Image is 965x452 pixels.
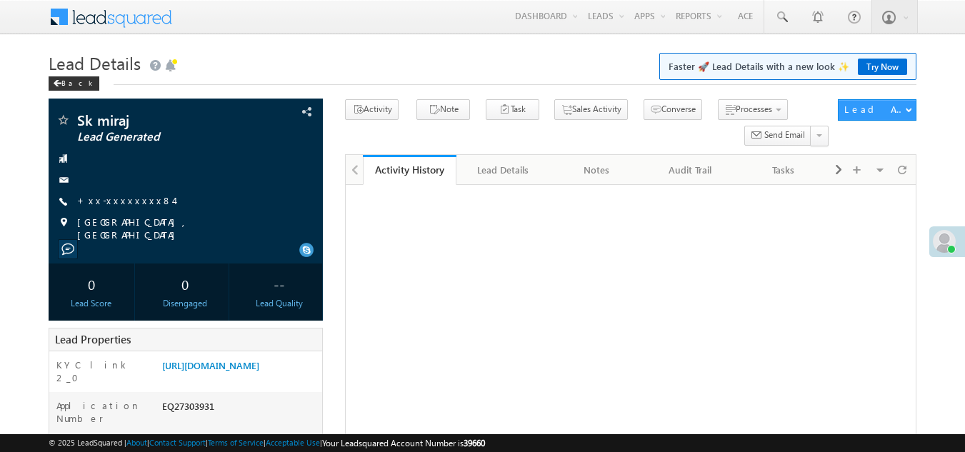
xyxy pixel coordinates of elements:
[77,113,246,127] span: Sk miraj
[52,271,131,297] div: 0
[744,126,811,146] button: Send Email
[146,297,225,310] div: Disengaged
[736,104,772,114] span: Processes
[77,130,246,144] span: Lead Generated
[146,271,225,297] div: 0
[749,161,818,179] div: Tasks
[49,51,141,74] span: Lead Details
[266,438,320,447] a: Acceptable Use
[49,76,106,88] a: Back
[858,59,907,75] a: Try Now
[77,216,299,241] span: [GEOGRAPHIC_DATA], [GEOGRAPHIC_DATA]
[49,436,485,450] span: © 2025 LeadSquared | | | | |
[77,194,174,206] a: +xx-xxxxxxxx84
[838,99,916,121] button: Lead Actions
[764,129,805,141] span: Send Email
[159,399,323,419] div: EQ27303931
[363,155,456,185] a: Activity History
[208,438,264,447] a: Terms of Service
[550,155,644,185] a: Notes
[655,161,724,179] div: Audit Trail
[644,155,737,185] a: Audit Trail
[55,332,131,346] span: Lead Properties
[239,297,319,310] div: Lead Quality
[554,99,628,120] button: Sales Activity
[737,155,831,185] a: Tasks
[56,358,149,384] label: KYC link 2_0
[345,99,399,120] button: Activity
[561,161,631,179] div: Notes
[464,438,485,448] span: 39660
[669,59,907,74] span: Faster 🚀 Lead Details with a new look ✨
[239,271,319,297] div: --
[374,163,446,176] div: Activity History
[486,99,539,120] button: Task
[644,99,702,120] button: Converse
[49,76,99,91] div: Back
[416,99,470,120] button: Note
[718,99,788,120] button: Processes
[468,161,537,179] div: Lead Details
[844,103,905,116] div: Lead Actions
[149,438,206,447] a: Contact Support
[322,438,485,448] span: Your Leadsquared Account Number is
[126,438,147,447] a: About
[456,155,550,185] a: Lead Details
[52,297,131,310] div: Lead Score
[56,399,149,425] label: Application Number
[162,359,259,371] a: [URL][DOMAIN_NAME]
